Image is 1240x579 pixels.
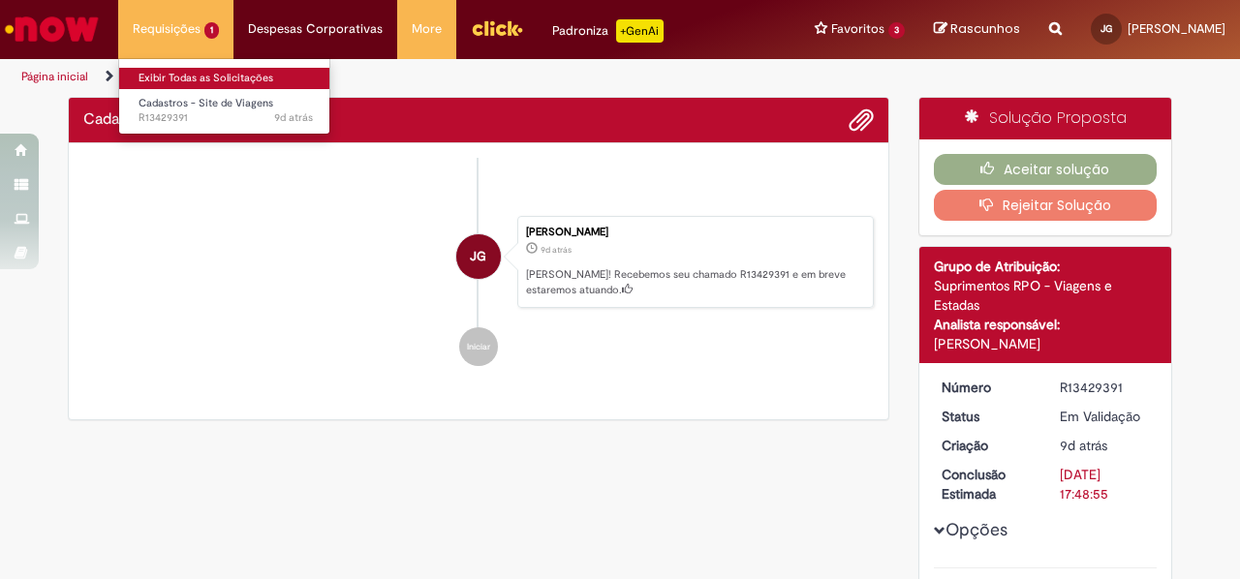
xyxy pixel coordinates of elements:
div: Suprimentos RPO - Viagens e Estadas [934,276,1158,315]
div: [PERSON_NAME] [934,334,1158,353]
time: 19/08/2025 15:48:52 [1060,437,1107,454]
span: JG [1100,22,1112,35]
button: Adicionar anexos [849,107,874,133]
a: Exibir Todas as Solicitações [119,68,332,89]
div: [DATE] 17:48:55 [1060,465,1150,503]
a: Página inicial [21,69,88,84]
span: 9d atrás [541,244,572,256]
ul: Histórico de tíquete [83,158,874,386]
dt: Número [927,378,1046,397]
img: click_logo_yellow_360x200.png [471,14,523,43]
span: Despesas Corporativas [248,19,383,39]
span: Requisições [133,19,201,39]
img: ServiceNow [2,10,102,48]
div: Em Validação [1060,407,1150,426]
div: Solução Proposta [919,98,1172,139]
button: Aceitar solução [934,154,1158,185]
div: Padroniza [552,19,664,43]
span: JG [470,233,486,280]
span: Cadastros - Site de Viagens [139,96,273,110]
span: More [412,19,442,39]
div: Grupo de Atribuição: [934,257,1158,276]
ul: Trilhas de página [15,59,812,95]
div: Joao Guarita Grynberg [456,234,501,279]
div: [PERSON_NAME] [526,227,863,238]
span: R13429391 [139,110,313,126]
span: 1 [204,22,219,39]
div: 19/08/2025 15:48:52 [1060,436,1150,455]
div: Analista responsável: [934,315,1158,334]
span: 3 [888,22,905,39]
span: 9d atrás [274,110,313,125]
time: 19/08/2025 15:48:52 [541,244,572,256]
span: Rascunhos [950,19,1020,38]
li: Joao Guarita Grynberg [83,216,874,309]
span: 9d atrás [1060,437,1107,454]
dt: Conclusão Estimada [927,465,1046,503]
div: R13429391 [1060,378,1150,397]
ul: Requisições [118,58,330,135]
p: [PERSON_NAME]! Recebemos seu chamado R13429391 e em breve estaremos atuando. [526,267,863,297]
a: Rascunhos [934,20,1020,39]
h2: Cadastros - Site de Viagens Histórico de tíquete [83,111,274,129]
dt: Status [927,407,1046,426]
span: Favoritos [831,19,884,39]
dt: Criação [927,436,1046,455]
button: Rejeitar Solução [934,190,1158,221]
p: +GenAi [616,19,664,43]
a: Aberto R13429391 : Cadastros - Site de Viagens [119,93,332,129]
span: [PERSON_NAME] [1128,20,1225,37]
time: 19/08/2025 15:48:53 [274,110,313,125]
